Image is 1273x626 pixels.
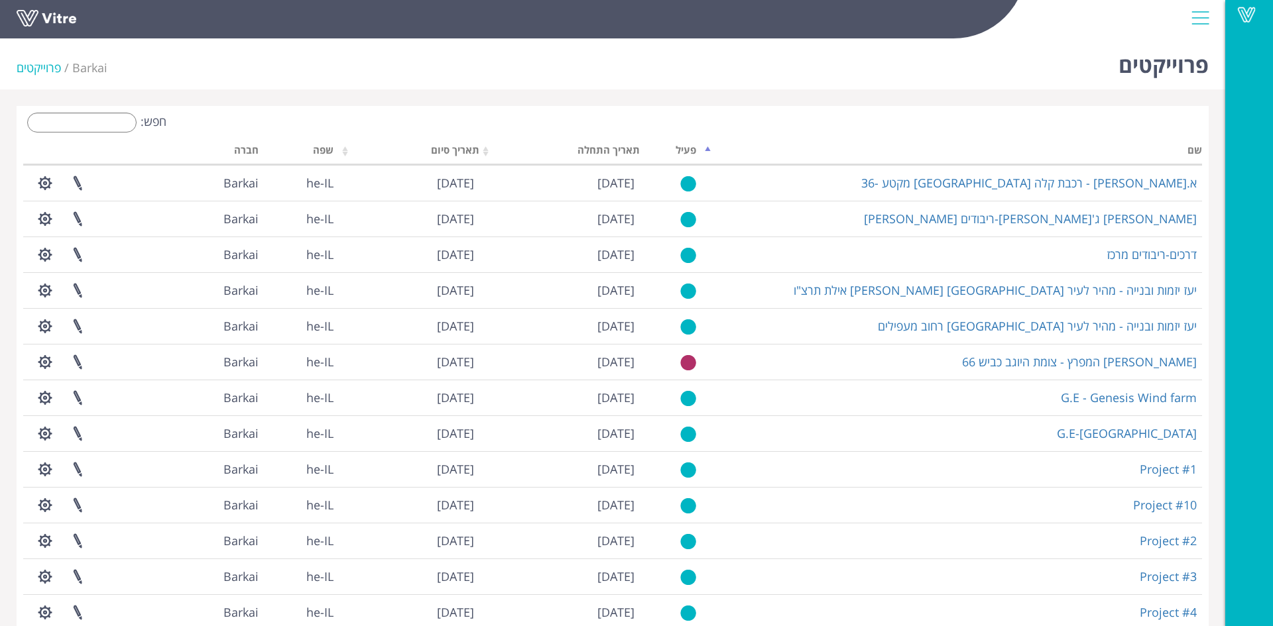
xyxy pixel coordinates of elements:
[680,211,696,228] img: yes
[264,201,339,236] td: he-IL
[1107,246,1197,262] a: דרכים-ריבודים מרכז
[1133,497,1197,513] a: Project #10
[264,165,339,201] td: he-IL
[223,497,259,513] span: 201
[339,380,480,415] td: [DATE]
[861,175,1197,191] a: א.[PERSON_NAME] - רכבת קלה [GEOGRAPHIC_DATA] מקטע -36
[701,140,1202,165] th: שם: activate to sort column descending
[223,604,259,620] span: 201
[680,354,696,371] img: no
[339,523,480,558] td: [DATE]
[72,60,107,76] span: 201
[1140,604,1197,620] a: Project #4
[223,461,259,477] span: 201
[223,568,259,584] span: 201
[479,415,640,451] td: [DATE]
[794,282,1197,298] a: יעז יזמות ובנייה - מהיר לעיר [GEOGRAPHIC_DATA] [PERSON_NAME] אילת תרצ"ו
[223,390,259,405] span: 201
[264,380,339,415] td: he-IL
[223,318,259,334] span: 201
[680,497,696,514] img: yes
[223,425,259,441] span: 201
[680,247,696,264] img: yes
[339,487,480,523] td: [DATE]
[680,569,696,586] img: yes
[1140,461,1197,477] a: Project #1
[878,318,1197,334] a: יעז יזמות ובנייה - מהיר לעיר [GEOGRAPHIC_DATA] רחוב מעפילים
[17,60,72,77] li: פרוייקטים
[680,533,696,550] img: yes
[339,308,480,344] td: [DATE]
[223,246,259,262] span: 201
[339,272,480,308] td: [DATE]
[680,426,696,443] img: yes
[27,113,137,132] input: חפש:
[680,390,696,407] img: yes
[962,354,1197,370] a: [PERSON_NAME] המפרץ - צומת היוגב כביש 66
[1061,390,1197,405] a: G.E - Genesis Wind farm
[339,344,480,380] td: [DATE]
[680,462,696,478] img: yes
[264,415,339,451] td: he-IL
[479,380,640,415] td: [DATE]
[264,236,339,272] td: he-IL
[640,140,702,165] th: פעיל
[264,308,339,344] td: he-IL
[680,605,696,621] img: yes
[479,236,640,272] td: [DATE]
[479,272,640,308] td: [DATE]
[1057,425,1197,441] a: G.E-[GEOGRAPHIC_DATA]
[1119,33,1209,89] h1: פרוייקטים
[339,451,480,487] td: [DATE]
[479,308,640,344] td: [DATE]
[864,211,1197,227] a: [PERSON_NAME] ג'[PERSON_NAME]-ריבודים [PERSON_NAME]
[264,344,339,380] td: he-IL
[339,165,480,201] td: [DATE]
[339,140,480,165] th: תאריך סיום: activate to sort column ascending
[680,283,696,299] img: yes
[479,165,640,201] td: [DATE]
[339,415,480,451] td: [DATE]
[339,236,480,272] td: [DATE]
[1140,568,1197,584] a: Project #3
[264,558,339,594] td: he-IL
[223,211,259,227] span: 201
[264,451,339,487] td: he-IL
[479,487,640,523] td: [DATE]
[479,344,640,380] td: [DATE]
[223,354,259,370] span: 201
[479,201,640,236] td: [DATE]
[479,140,640,165] th: תאריך התחלה: activate to sort column ascending
[479,451,640,487] td: [DATE]
[23,113,166,132] label: חפש:
[223,533,259,548] span: 201
[264,523,339,558] td: he-IL
[264,487,339,523] td: he-IL
[223,282,259,298] span: 201
[264,272,339,308] td: he-IL
[223,175,259,191] span: 201
[479,523,640,558] td: [DATE]
[479,558,640,594] td: [DATE]
[174,140,264,165] th: חברה
[680,176,696,192] img: yes
[264,140,339,165] th: שפה
[339,558,480,594] td: [DATE]
[339,201,480,236] td: [DATE]
[680,319,696,335] img: yes
[1140,533,1197,548] a: Project #2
